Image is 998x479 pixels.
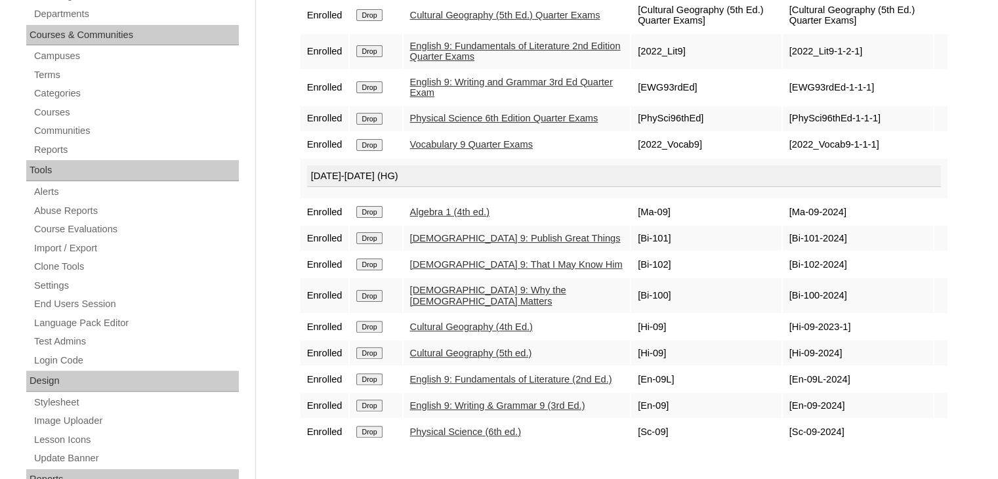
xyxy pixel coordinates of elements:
[356,373,382,385] input: Drop
[356,45,382,57] input: Drop
[631,314,781,339] td: [Hi-09]
[631,34,781,69] td: [2022_Lit9]
[301,106,349,131] td: Enrolled
[410,374,612,385] a: English 9: Fundamentals of Literature (2nd Ed.)
[410,41,621,62] a: English 9: Fundamentals of Literature 2nd Edition Quarter Exams
[33,203,239,219] a: Abuse Reports
[33,296,239,312] a: End Users Session
[301,341,349,365] td: Enrolled
[356,400,382,411] input: Drop
[410,322,533,332] a: Cultural Geography (4th Ed.)
[631,341,781,365] td: [Hi-09]
[33,413,239,429] a: Image Uploader
[356,81,382,93] input: Drop
[301,226,349,251] td: Enrolled
[783,34,933,69] td: [2022_Lit9-1-2-1]
[631,419,781,444] td: [Sc-09]
[410,77,613,98] a: English 9: Writing and Grammar 3rd Ed Quarter Exam
[631,226,781,251] td: [Bi-101]
[783,226,933,251] td: [Bi-101-2024]
[410,348,532,358] a: Cultural Geography (5th ed.)
[783,393,933,418] td: [En-09-2024]
[33,333,239,350] a: Test Admins
[410,400,585,411] a: English 9: Writing & Grammar 9 (3rd Ed.)
[631,106,781,131] td: [PhySci96thEd]
[631,252,781,277] td: [Bi-102]
[410,139,533,150] a: Vocabulary 9 Quarter Exams
[33,123,239,139] a: Communities
[356,321,382,333] input: Drop
[410,233,621,243] a: [DEMOGRAPHIC_DATA] 9: Publish Great Things
[356,113,382,125] input: Drop
[33,352,239,369] a: Login Code
[33,259,239,275] a: Clone Tools
[783,199,933,224] td: [Ma-09-2024]
[356,232,382,244] input: Drop
[301,367,349,392] td: Enrolled
[356,426,382,438] input: Drop
[301,133,349,157] td: Enrolled
[33,184,239,200] a: Alerts
[301,199,349,224] td: Enrolled
[410,10,600,20] a: Cultural Geography (5th Ed.) Quarter Exams
[33,432,239,448] a: Lesson Icons
[410,259,623,270] a: [DEMOGRAPHIC_DATA] 9: That I May Know Him
[301,34,349,69] td: Enrolled
[301,314,349,339] td: Enrolled
[307,165,941,188] div: [DATE]-[DATE] (HG)
[631,393,781,418] td: [En-09]
[783,341,933,365] td: [Hi-09-2024]
[783,133,933,157] td: [2022_Vocab9-1-1-1]
[301,393,349,418] td: Enrolled
[631,278,781,313] td: [Bi-100]
[356,259,382,270] input: Drop
[631,70,781,105] td: [EWG93rdEd]
[301,419,349,444] td: Enrolled
[33,394,239,411] a: Stylesheet
[33,142,239,158] a: Reports
[33,315,239,331] a: Language Pack Editor
[631,133,781,157] td: [2022_Vocab9]
[356,9,382,21] input: Drop
[33,450,239,467] a: Update Banner
[33,48,239,64] a: Campuses
[33,240,239,257] a: Import / Export
[356,206,382,218] input: Drop
[410,207,489,217] a: Algebra 1 (4th ed.)
[26,160,239,181] div: Tools
[410,113,598,123] a: Physical Science 6th Edition Quarter Exams
[783,314,933,339] td: [Hi-09-2023-1]
[356,290,382,302] input: Drop
[410,427,521,437] a: Physical Science (6th ed.)
[356,139,382,151] input: Drop
[783,367,933,392] td: [En-09L-2024]
[301,252,349,277] td: Enrolled
[301,278,349,313] td: Enrolled
[410,285,566,306] a: [DEMOGRAPHIC_DATA] 9: Why the [DEMOGRAPHIC_DATA] Matters
[33,104,239,121] a: Courses
[301,70,349,105] td: Enrolled
[783,278,933,313] td: [Bi-100-2024]
[33,67,239,83] a: Terms
[26,371,239,392] div: Design
[783,252,933,277] td: [Bi-102-2024]
[783,70,933,105] td: [EWG93rdEd-1-1-1]
[783,106,933,131] td: [PhySci96thEd-1-1-1]
[33,278,239,294] a: Settings
[33,221,239,238] a: Course Evaluations
[631,367,781,392] td: [En-09L]
[631,199,781,224] td: [Ma-09]
[783,419,933,444] td: [Sc-09-2024]
[356,347,382,359] input: Drop
[26,25,239,46] div: Courses & Communities
[33,85,239,102] a: Categories
[33,6,239,22] a: Departments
